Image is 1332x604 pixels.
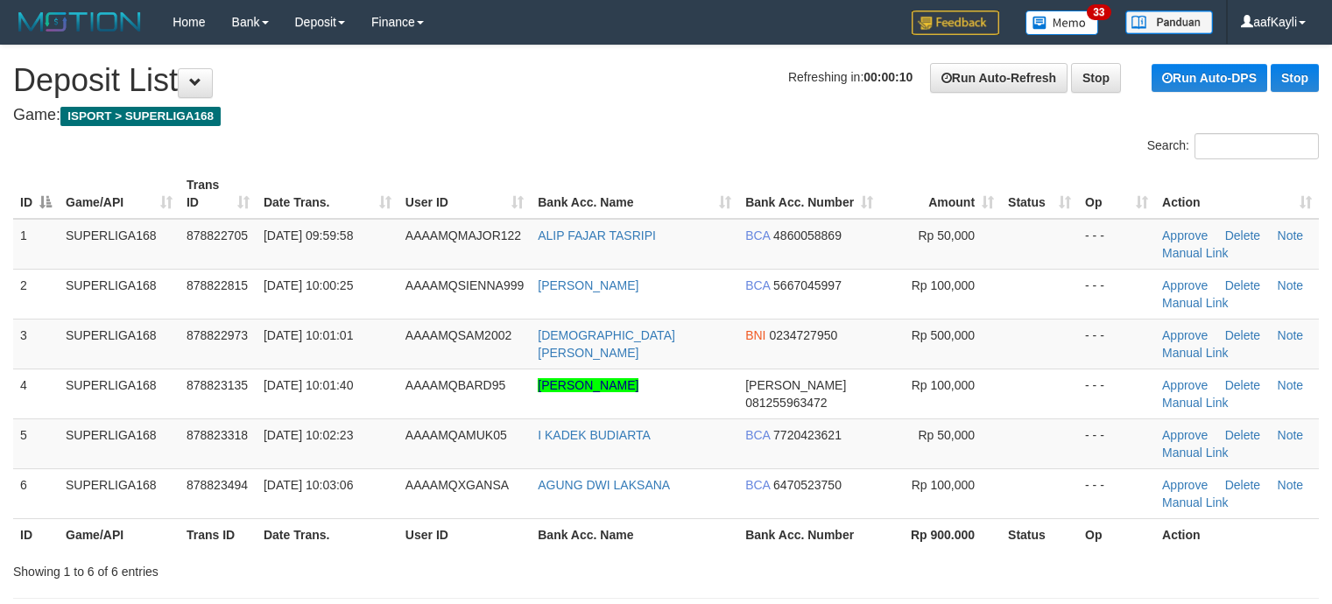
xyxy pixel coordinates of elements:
img: panduan.png [1125,11,1213,34]
img: Feedback.jpg [912,11,999,35]
th: Trans ID: activate to sort column ascending [180,169,257,219]
img: MOTION_logo.png [13,9,146,35]
a: [DEMOGRAPHIC_DATA][PERSON_NAME] [538,328,675,360]
span: Copy 081255963472 to clipboard [745,396,827,410]
td: SUPERLIGA168 [59,269,180,319]
a: Delete [1225,428,1260,442]
td: - - - [1078,219,1155,270]
strong: 00:00:10 [863,70,913,84]
span: [DATE] 10:00:25 [264,278,353,292]
span: BNI [745,328,765,342]
a: Approve [1162,328,1208,342]
span: Rp 50,000 [918,428,975,442]
td: SUPERLIGA168 [59,468,180,518]
th: Op: activate to sort column ascending [1078,169,1155,219]
td: SUPERLIGA168 [59,219,180,270]
td: - - - [1078,369,1155,418]
a: [PERSON_NAME] [538,378,638,392]
span: [DATE] 10:01:01 [264,328,353,342]
a: Delete [1225,228,1260,242]
td: - - - [1078,418,1155,468]
span: [PERSON_NAME] [745,378,846,392]
span: AAAAMQAMUK05 [405,428,507,442]
img: Button%20Memo.svg [1025,11,1099,35]
a: Stop [1071,63,1121,93]
span: 33 [1087,4,1110,20]
span: AAAAMQSAM2002 [405,328,511,342]
span: BCA [745,478,770,492]
td: 6 [13,468,59,518]
a: Note [1278,478,1304,492]
a: Manual Link [1162,446,1229,460]
h1: Deposit List [13,63,1319,98]
span: Rp 100,000 [912,478,975,492]
td: SUPERLIGA168 [59,369,180,418]
span: Refreshing in: [788,70,913,84]
th: Action [1155,518,1319,551]
td: 4 [13,369,59,418]
a: Note [1278,328,1304,342]
th: ID [13,518,59,551]
span: Copy 5667045997 to clipboard [773,278,842,292]
th: User ID [398,518,531,551]
span: Rp 50,000 [918,228,975,242]
td: 1 [13,219,59,270]
span: Copy 7720423621 to clipboard [773,428,842,442]
a: ALIP FAJAR TASRIPI [538,228,656,242]
span: AAAAMQMAJOR122 [405,228,521,242]
th: Bank Acc. Name [531,518,738,551]
span: Copy 4860058869 to clipboard [773,228,842,242]
span: 878823135 [187,378,248,392]
td: 5 [13,418,59,468]
th: Bank Acc. Number [738,518,880,551]
td: 3 [13,319,59,369]
label: Search: [1147,133,1319,159]
a: Delete [1225,478,1260,492]
a: Approve [1162,378,1208,392]
a: Stop [1271,64,1319,92]
a: Note [1278,228,1304,242]
th: Game/API: activate to sort column ascending [59,169,180,219]
a: AGUNG DWI LAKSANA [538,478,670,492]
span: [DATE] 09:59:58 [264,228,353,242]
span: AAAAMQSIENNA999 [405,278,524,292]
span: 878822815 [187,278,248,292]
span: 878822705 [187,228,248,242]
th: User ID: activate to sort column ascending [398,169,531,219]
th: Trans ID [180,518,257,551]
a: Approve [1162,428,1208,442]
th: Game/API [59,518,180,551]
a: Manual Link [1162,346,1229,360]
a: Delete [1225,278,1260,292]
th: Op [1078,518,1155,551]
a: Note [1278,278,1304,292]
span: Rp 500,000 [912,328,975,342]
a: Approve [1162,278,1208,292]
span: Copy 6470523750 to clipboard [773,478,842,492]
span: BCA [745,278,770,292]
a: Note [1278,428,1304,442]
h4: Game: [13,107,1319,124]
a: Manual Link [1162,396,1229,410]
span: 878823318 [187,428,248,442]
span: AAAAMQBARD95 [405,378,505,392]
a: Approve [1162,478,1208,492]
th: ID: activate to sort column descending [13,169,59,219]
span: 878822973 [187,328,248,342]
a: Delete [1225,378,1260,392]
td: SUPERLIGA168 [59,418,180,468]
th: Date Trans.: activate to sort column ascending [257,169,398,219]
td: SUPERLIGA168 [59,319,180,369]
th: Amount: activate to sort column ascending [880,169,1001,219]
span: Rp 100,000 [912,378,975,392]
span: AAAAMQXGANSA [405,478,509,492]
span: [DATE] 10:02:23 [264,428,353,442]
span: Copy 0234727950 to clipboard [769,328,837,342]
td: - - - [1078,269,1155,319]
a: Manual Link [1162,495,1229,509]
th: Bank Acc. Number: activate to sort column ascending [738,169,880,219]
a: Manual Link [1162,246,1229,260]
th: Rp 900.000 [880,518,1001,551]
a: I KADEK BUDIARTA [538,428,651,442]
td: 2 [13,269,59,319]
